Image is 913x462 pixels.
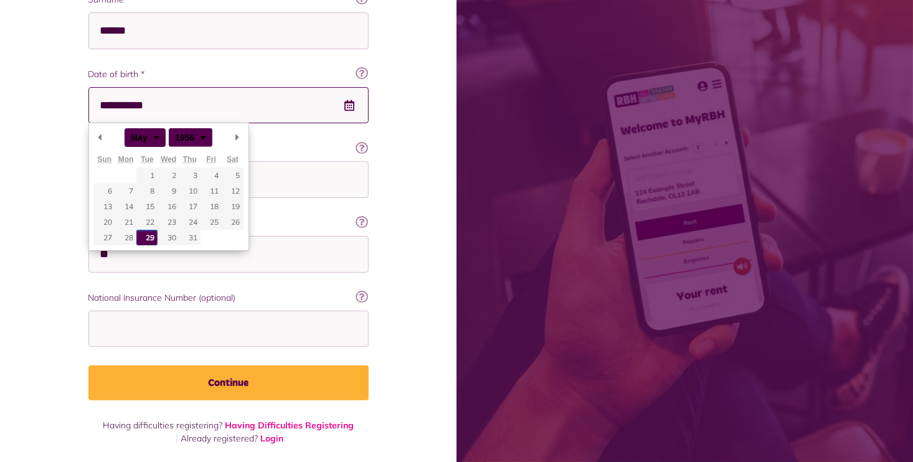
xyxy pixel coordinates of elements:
button: 1 [136,167,158,183]
input: Use the arrow keys to pick a date [88,87,369,124]
button: 31 [179,230,201,245]
button: 23 [158,214,179,230]
abbr: Sunday [97,155,111,164]
a: Having Difficulties Registering [225,420,354,431]
span: Having difficulties registering? [103,420,222,431]
button: 9 [158,183,179,199]
button: 29 [136,230,158,245]
span: Already registered? [181,433,258,444]
button: 27 [94,230,115,245]
button: 12 [222,183,243,199]
label: Date of birth * [88,68,369,81]
button: 20 [94,214,115,230]
abbr: Saturday [227,155,239,164]
button: Continue [88,365,369,400]
button: 11 [201,183,222,199]
button: 8 [136,183,158,199]
button: 30 [158,230,179,245]
button: 10 [179,183,201,199]
button: 28 [115,230,136,245]
button: 22 [136,214,158,230]
button: 19 [222,199,243,214]
button: 15 [136,199,158,214]
button: 3 [179,167,201,183]
div: May [125,128,166,147]
button: 4 [201,167,222,183]
abbr: Friday [206,155,215,164]
label: National Insurance Number (optional) [88,291,369,304]
button: 24 [179,214,201,230]
button: 14 [115,199,136,214]
button: 26 [222,214,243,230]
abbr: Tuesday [141,155,153,164]
button: 17 [179,199,201,214]
button: Next Month [231,128,244,147]
abbr: Monday [118,155,134,164]
a: Login [260,433,283,444]
button: 21 [115,214,136,230]
button: 18 [201,199,222,214]
div: 1956 [169,128,212,147]
button: 2 [158,167,179,183]
abbr: Wednesday [161,155,176,164]
abbr: Thursday [183,155,197,164]
button: 5 [222,167,243,183]
button: 6 [94,183,115,199]
button: 16 [158,199,179,214]
button: 25 [201,214,222,230]
button: 7 [115,183,136,199]
button: 13 [94,199,115,214]
button: Previous Month [94,128,106,147]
